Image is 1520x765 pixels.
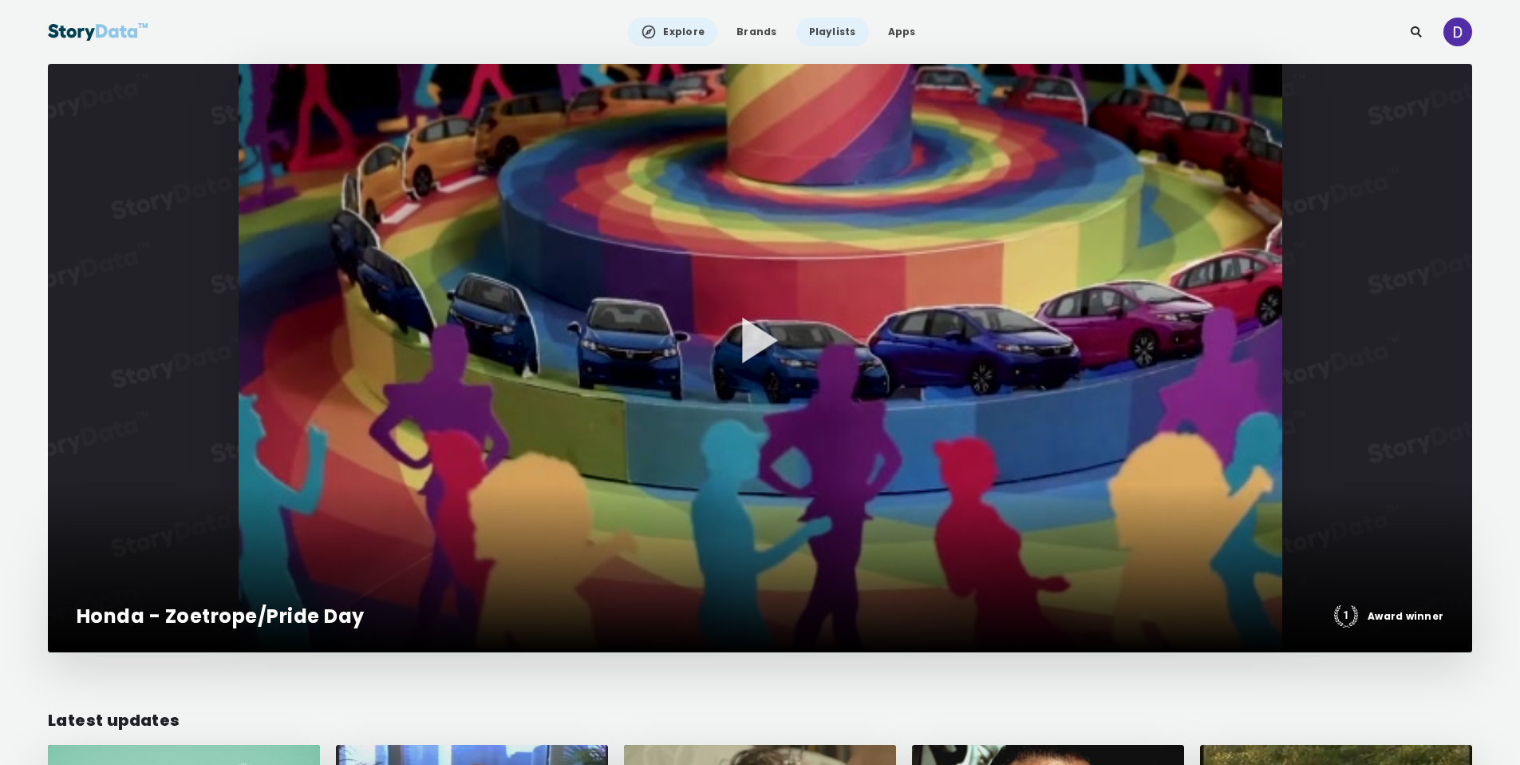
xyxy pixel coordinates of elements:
[48,708,1472,732] div: Latest updates
[724,18,789,46] a: Brands
[875,18,929,46] a: Apps
[628,18,717,46] a: Explore
[1443,18,1472,46] img: ACg8ocKzwPDiA-G5ZA1Mflw8LOlJAqwuiocHy5HQ8yAWPW50gy9RiA=s96-c
[48,18,148,46] img: StoryData Logo
[796,18,869,46] a: Playlists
